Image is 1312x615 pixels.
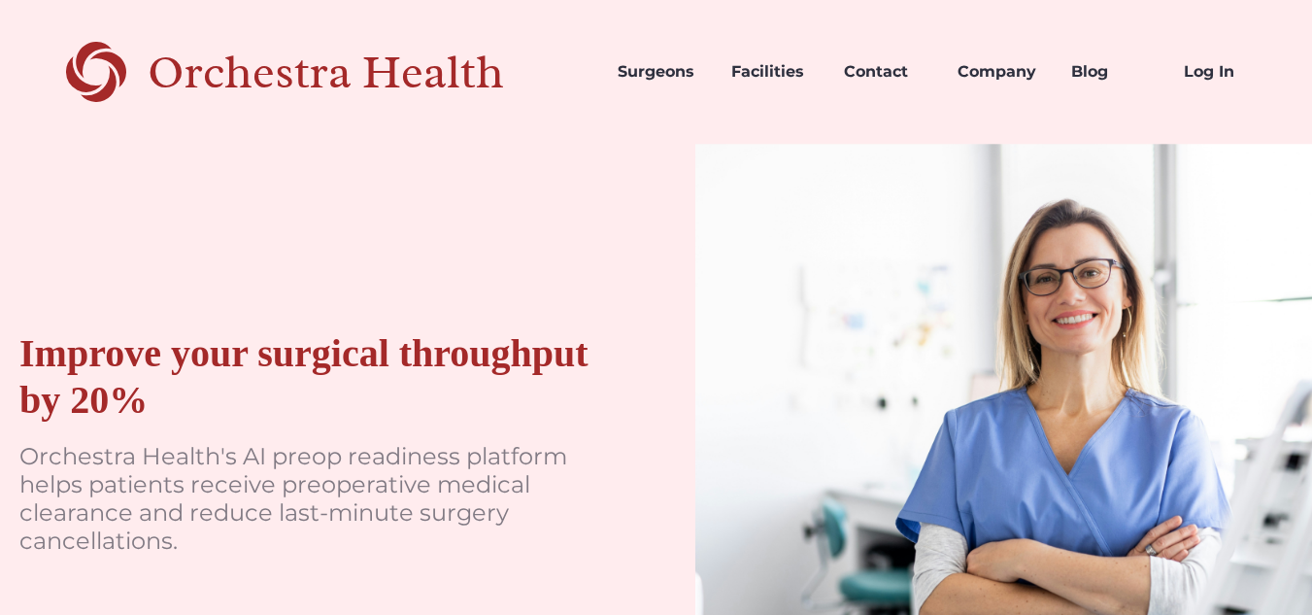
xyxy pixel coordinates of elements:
[30,39,572,105] a: home
[19,443,598,555] p: Orchestra Health's AI preop readiness platform helps patients receive preoperative medical cleara...
[1168,39,1282,105] a: Log In
[942,39,1056,105] a: Company
[602,39,716,105] a: Surgeons
[148,52,572,92] div: Orchestra Health
[19,330,598,424] div: Improve your surgical throughput by 20%
[828,39,942,105] a: Contact
[1056,39,1169,105] a: Blog
[716,39,829,105] a: Facilities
